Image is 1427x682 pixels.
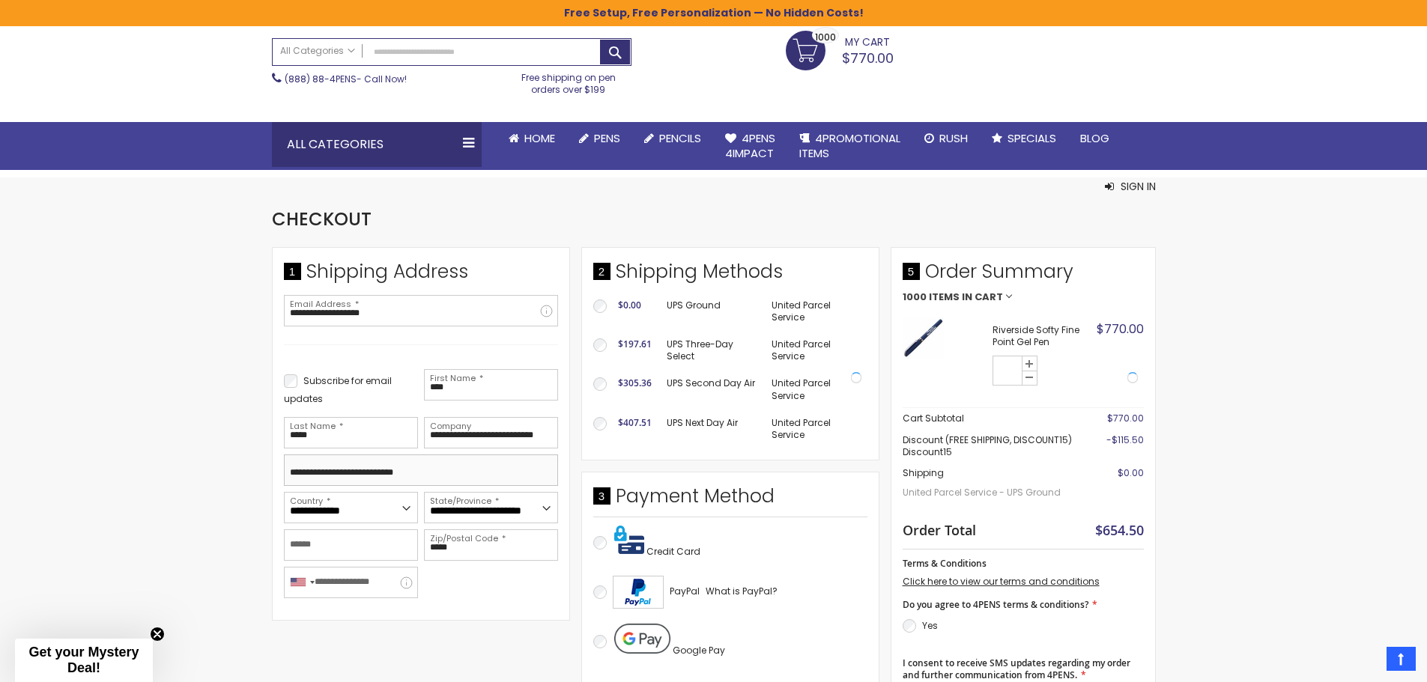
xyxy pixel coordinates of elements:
[659,130,701,146] span: Pencils
[764,331,867,370] td: United Parcel Service
[903,479,1080,506] span: United Parcel Service - UPS Ground
[594,130,620,146] span: Pens
[1121,179,1156,194] span: Sign In
[764,370,867,409] td: United Parcel Service
[787,122,912,171] a: 4PROMOTIONALITEMS
[285,567,319,597] div: United States: +1
[593,484,867,517] div: Payment Method
[929,292,1003,302] span: Items in Cart
[1107,412,1144,424] span: $770.00
[506,66,631,96] div: Free shipping on pen orders over $199
[903,433,1072,446] span: Discount (FREE SHIPPING, DISCOUNT15)
[786,31,894,68] a: $770.00 1000
[284,374,392,405] span: Subscribe for email updates
[764,409,867,448] td: United Parcel Service
[497,122,567,155] a: Home
[815,30,836,44] span: 1000
[285,73,357,85] a: (888) 88-4PENS
[284,259,558,292] div: Shipping Address
[903,317,944,359] img: Riverside Softy Gel Pen-Navy Blue
[903,445,952,458] span: discount15
[706,582,778,600] a: What is PayPal?
[799,130,900,161] span: 4PROMOTIONAL ITEMS
[922,619,938,632] label: Yes
[1118,466,1144,479] span: $0.00
[150,627,165,642] button: Close teaser
[903,575,1100,588] a: Click here to view our terms and conditions
[280,45,355,57] span: All Categories
[713,122,787,171] a: 4Pens4impact
[903,657,1130,681] span: I consent to receive SMS updates regarding my order and further communication from 4PENS.
[28,645,139,675] span: Get your Mystery Deal!
[670,585,700,597] span: PayPal
[903,408,1080,430] th: Cart Subtotal
[903,292,927,302] span: 1000
[659,409,765,448] td: UPS Next Day Air
[593,259,867,292] div: Shipping Methods
[614,624,670,654] img: Pay with Google Pay
[842,49,894,67] span: $770.00
[273,39,363,64] a: All Categories
[725,130,775,161] span: 4Pens 4impact
[272,122,482,167] div: All Categories
[1097,320,1144,338] span: $770.00
[1106,433,1144,446] span: -$115.50
[993,324,1093,348] strong: Riverside Softy Fine Point Gel Pen
[632,122,713,155] a: Pencils
[618,416,652,429] span: $407.51
[903,519,976,539] strong: Order Total
[613,576,664,609] img: Acceptance Mark
[1080,130,1109,146] span: Blog
[659,331,765,370] td: UPS Three-Day Select
[659,292,765,331] td: UPS Ground
[1008,130,1056,146] span: Specials
[706,585,778,597] span: What is PayPal?
[567,122,632,155] a: Pens
[1095,521,1144,539] span: $654.50
[673,644,725,657] span: Google Pay
[912,122,980,155] a: Rush
[764,292,867,331] td: United Parcel Service
[272,207,372,231] span: Checkout
[618,338,652,350] span: $197.61
[903,557,987,570] span: Terms & Conditions
[939,130,968,146] span: Rush
[15,639,153,682] div: Get your Mystery Deal!Close teaser
[903,598,1088,611] span: Do you agree to 4PENS terms & conditions?
[659,370,765,409] td: UPS Second Day Air
[1105,179,1156,194] button: Sign In
[1303,642,1427,682] iframe: Google Customer Reviews
[903,259,1144,292] span: Order Summary
[618,299,641,311] span: $0.00
[285,73,407,85] span: - Call Now!
[1068,122,1121,155] a: Blog
[980,122,1068,155] a: Specials
[614,525,644,555] img: Pay with credit card
[903,466,944,479] span: Shipping
[646,545,700,558] span: Credit Card
[618,377,652,389] span: $305.36
[524,130,555,146] span: Home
